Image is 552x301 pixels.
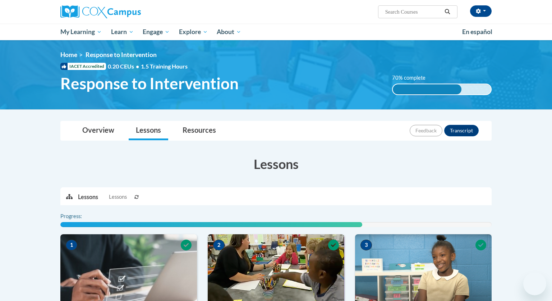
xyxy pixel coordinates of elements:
span: Engage [143,28,170,36]
span: Explore [179,28,208,36]
span: 1 [66,240,77,250]
button: Search [442,8,453,16]
a: Home [60,51,77,58]
a: About [212,24,246,40]
button: Feedback [410,125,442,136]
button: Transcript [444,125,479,136]
a: Cox Campus [60,5,197,18]
a: Resources [175,121,223,140]
span: 1.5 Training Hours [141,63,188,70]
a: Overview [75,121,121,140]
iframe: Button to launch messaging window [523,272,546,295]
span: Learn [111,28,134,36]
span: About [217,28,241,36]
label: Progress: [60,212,102,220]
span: Lessons [109,193,127,201]
a: En español [457,24,497,39]
a: Lessons [129,121,168,140]
span: 0.20 CEUs [108,62,141,70]
h3: Lessons [60,155,492,173]
span: IACET Accredited [60,63,106,70]
span: • [136,63,139,70]
span: Response to Intervention [86,51,157,58]
img: Cox Campus [60,5,141,18]
span: My Learning [60,28,102,36]
span: Response to Intervention [60,74,239,93]
div: 70% complete [393,84,461,94]
span: En español [462,28,492,36]
button: Account Settings [470,5,492,17]
div: Main menu [50,24,502,40]
a: Explore [174,24,212,40]
a: Engage [138,24,174,40]
input: Search Courses [385,8,442,16]
p: Lessons [78,193,98,201]
span: 3 [360,240,372,250]
a: My Learning [56,24,106,40]
a: Learn [106,24,138,40]
label: 70% complete [392,74,433,82]
span: 2 [213,240,225,250]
